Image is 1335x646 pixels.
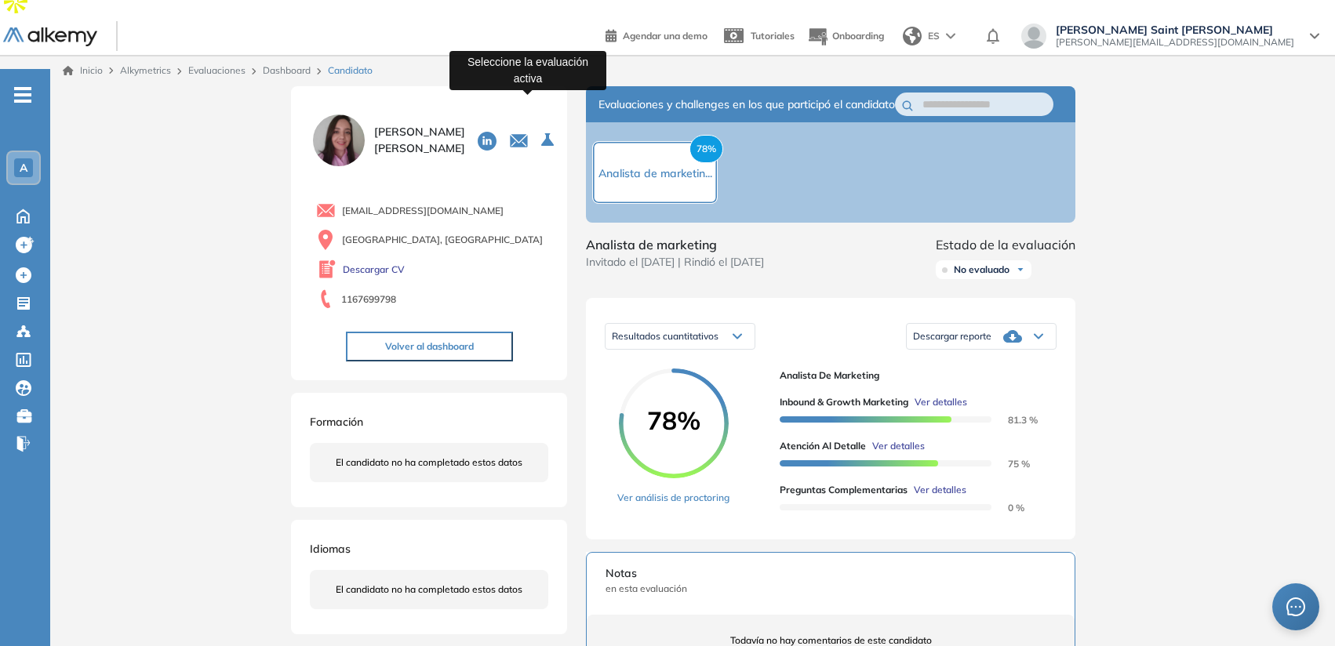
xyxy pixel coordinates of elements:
span: Analista de marketing [780,368,1044,383]
span: Resultados cuantitativos [612,330,718,342]
img: Ícono de flecha [1016,265,1025,274]
span: Candidato [328,64,373,78]
button: Ver detalles [908,483,966,497]
span: message [1286,597,1306,617]
a: Dashboard [263,64,311,76]
span: [GEOGRAPHIC_DATA], [GEOGRAPHIC_DATA] [342,233,543,247]
span: Tutoriales [751,30,795,42]
a: Agendar una demo [606,25,708,44]
span: [PERSON_NAME] [PERSON_NAME] [374,124,465,157]
span: 0 % [989,502,1024,514]
button: Onboarding [807,20,884,53]
span: Ver detalles [872,439,925,453]
img: world [903,27,922,45]
span: A [20,161,27,174]
span: [EMAIL_ADDRESS][DOMAIN_NAME] [342,204,504,218]
img: arrow [946,33,955,39]
button: Ver detalles [866,439,925,453]
span: [PERSON_NAME] Saint [PERSON_NAME] [1056,24,1294,36]
a: Descargar CV [343,263,405,277]
span: Estado de la evaluación [936,235,1075,254]
span: 78% [689,135,723,163]
span: Evaluaciones y challenges en los que participó el candidato [598,96,895,113]
button: Ver detalles [908,395,967,409]
img: Logo [3,27,97,47]
span: Inbound & Growth Marketing [780,395,908,409]
span: [PERSON_NAME][EMAIL_ADDRESS][DOMAIN_NAME] [1056,36,1294,49]
span: Analista de marketing [586,235,764,254]
span: Invitado el [DATE] | Rindió el [DATE] [586,254,764,270]
span: 78% [619,408,729,433]
a: Evaluaciones [188,64,246,76]
span: El candidato no ha completado estos datos [336,582,522,597]
span: El candidato no ha completado estos datos [336,455,522,470]
span: No evaluado [954,263,1009,276]
img: PROFILE_MENU_LOGO_USER [310,111,368,169]
span: Agendar una demo [623,30,708,42]
button: Seleccione la evaluación activa [535,126,563,154]
span: Descargar reporte [913,330,991,343]
span: Analista de marketin... [598,166,712,180]
span: Ver detalles [914,483,966,497]
span: Onboarding [832,30,884,42]
span: Alkymetrics [120,64,171,76]
span: Formación [310,415,363,429]
span: Notas [606,565,1056,582]
span: 1167699798 [341,292,396,307]
a: Inicio [63,64,103,78]
a: Ver análisis de proctoring [617,491,729,505]
span: Idiomas [310,542,351,556]
span: Ver detalles [915,395,967,409]
button: Volver al dashboard [346,332,513,361]
span: 81.3 % [989,414,1038,426]
i: - [14,93,31,96]
span: ES [928,29,940,43]
div: Seleccione la evaluación activa [449,51,606,90]
span: en esta evaluación [606,582,1056,596]
a: Tutoriales [720,16,795,56]
span: Atención al detalle [780,439,866,453]
span: 75 % [989,458,1030,470]
span: Preguntas complementarias [780,483,908,497]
